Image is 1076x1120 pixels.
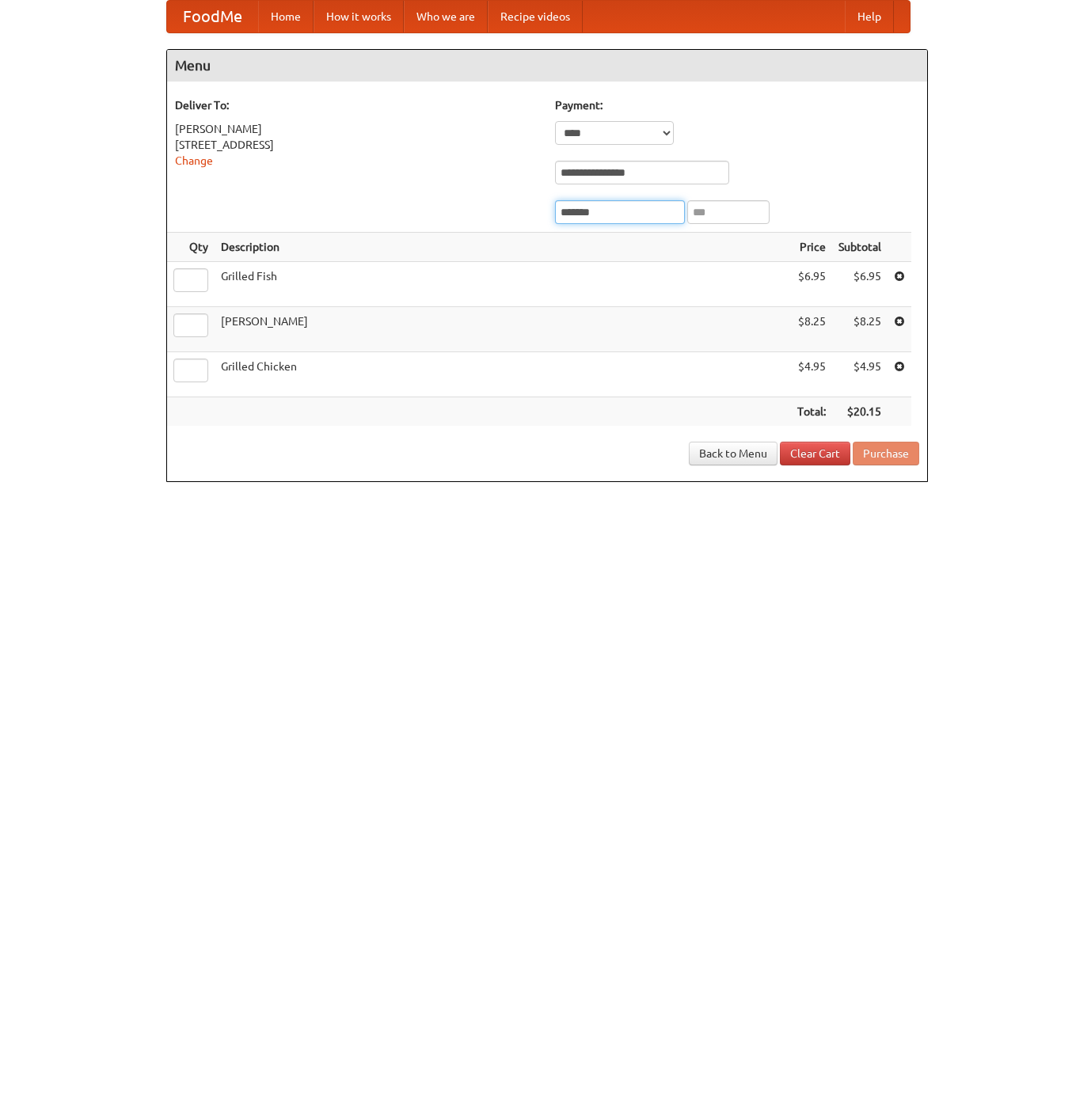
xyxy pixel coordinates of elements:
[215,233,791,262] th: Description
[780,442,850,465] a: Clear Cart
[791,352,832,397] td: $4.95
[832,233,888,262] th: Subtotal
[488,1,583,32] a: Recipe videos
[853,442,919,465] button: Purchase
[215,352,791,397] td: Grilled Chicken
[215,307,791,352] td: [PERSON_NAME]
[258,1,314,32] a: Home
[832,352,888,397] td: $4.95
[791,307,832,352] td: $8.25
[175,121,539,137] div: [PERSON_NAME]
[832,397,888,427] th: $20.15
[555,97,919,113] h5: Payment:
[215,262,791,307] td: Grilled Fish
[832,307,888,352] td: $8.25
[404,1,488,32] a: Who we are
[845,1,894,32] a: Help
[167,1,258,32] a: FoodMe
[791,233,832,262] th: Price
[175,137,539,153] div: [STREET_ADDRESS]
[791,397,832,427] th: Total:
[832,262,888,307] td: $6.95
[689,442,778,465] a: Back to Menu
[791,262,832,307] td: $6.95
[167,233,215,262] th: Qty
[175,154,213,167] a: Change
[314,1,404,32] a: How it works
[175,97,539,113] h5: Deliver To:
[167,50,927,82] h4: Menu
